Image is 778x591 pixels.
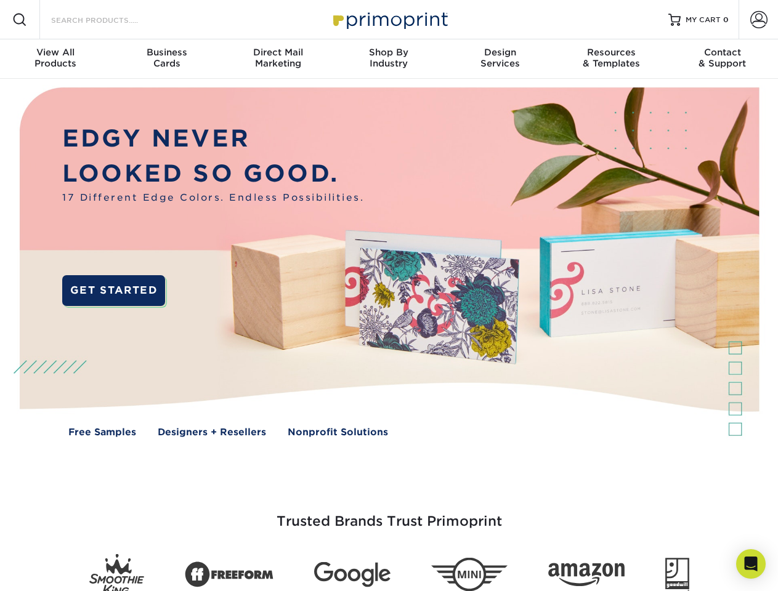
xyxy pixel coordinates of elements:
div: & Templates [556,47,667,69]
a: Direct MailMarketing [222,39,333,79]
span: Design [445,47,556,58]
h3: Trusted Brands Trust Primoprint [29,484,750,544]
span: 0 [723,15,729,24]
img: Amazon [548,563,625,587]
img: Google [314,562,391,587]
div: Industry [333,47,444,69]
span: Shop By [333,47,444,58]
a: Contact& Support [667,39,778,79]
span: Business [111,47,222,58]
img: Goodwill [665,558,689,591]
span: Resources [556,47,667,58]
div: Cards [111,47,222,69]
input: SEARCH PRODUCTS..... [50,12,170,27]
span: Contact [667,47,778,58]
a: Nonprofit Solutions [288,425,388,440]
a: BusinessCards [111,39,222,79]
div: & Support [667,47,778,69]
a: GET STARTED [62,275,165,306]
div: Open Intercom Messenger [736,549,766,579]
a: Designers + Resellers [158,425,266,440]
span: MY CART [686,15,721,25]
span: Direct Mail [222,47,333,58]
div: Marketing [222,47,333,69]
a: Free Samples [68,425,136,440]
p: LOOKED SO GOOD. [62,156,364,191]
div: Services [445,47,556,69]
a: DesignServices [445,39,556,79]
a: Resources& Templates [556,39,667,79]
a: Shop ByIndustry [333,39,444,79]
img: Primoprint [328,6,451,33]
span: 17 Different Edge Colors. Endless Possibilities. [62,191,364,205]
p: EDGY NEVER [62,121,364,156]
